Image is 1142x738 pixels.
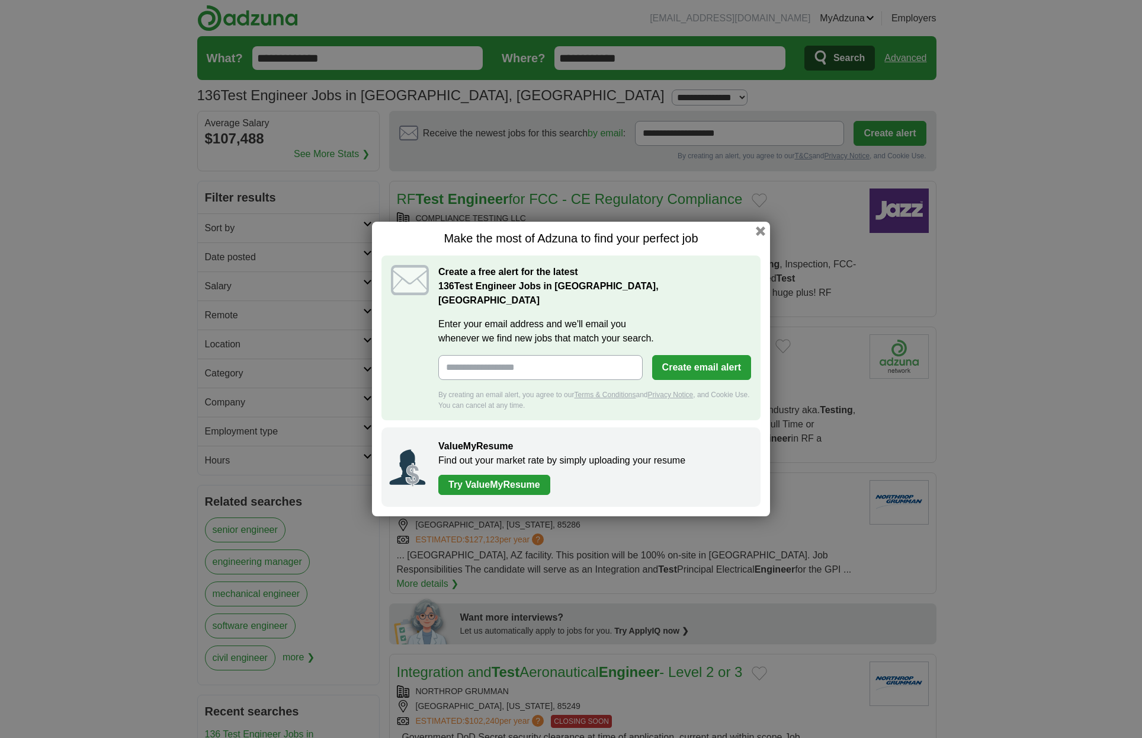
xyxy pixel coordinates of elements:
[438,453,749,468] p: Find out your market rate by simply uploading your resume
[438,389,751,411] div: By creating an email alert, you agree to our and , and Cookie Use. You can cancel at any time.
[438,475,550,495] a: Try ValueMyResume
[438,317,751,346] label: Enter your email address and we'll email you whenever we find new jobs that match your search.
[381,231,761,246] h1: Make the most of Adzuna to find your perfect job
[438,439,749,453] h2: ValueMyResume
[438,281,659,305] strong: Test Engineer Jobs in [GEOGRAPHIC_DATA], [GEOGRAPHIC_DATA]
[391,265,429,295] img: icon_email.svg
[652,355,751,380] button: Create email alert
[648,391,694,399] a: Privacy Notice
[438,279,454,293] span: 136
[574,391,636,399] a: Terms & Conditions
[438,265,751,308] h2: Create a free alert for the latest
